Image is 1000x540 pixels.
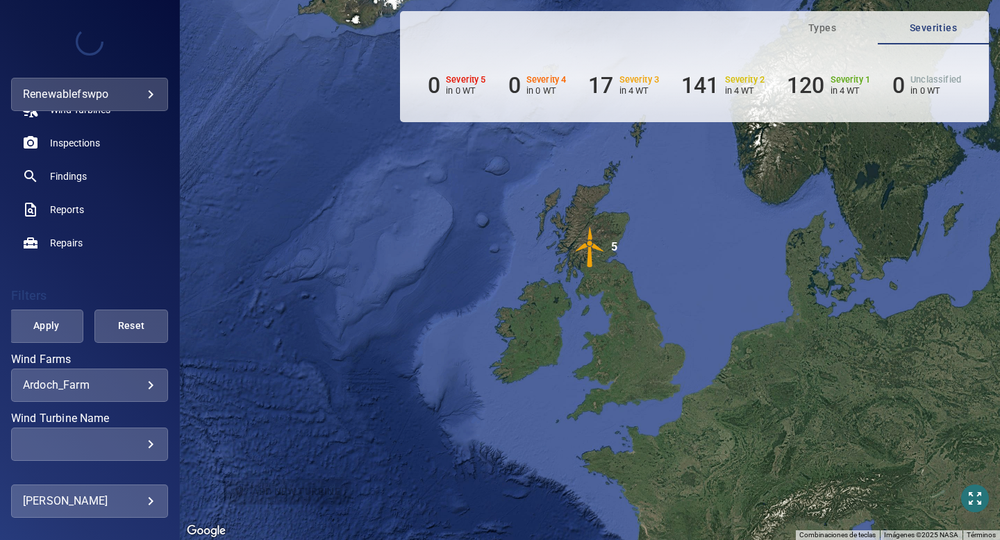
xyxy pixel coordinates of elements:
[799,530,876,540] button: Combinaciones de teclas
[611,226,617,268] div: 5
[892,72,905,99] h6: 0
[112,317,151,335] span: Reset
[526,85,567,96] p: in 0 WT
[619,85,660,96] p: in 4 WT
[11,193,168,226] a: reports noActive
[892,72,961,99] li: Severity Unclassified
[50,203,84,217] span: Reports
[508,72,521,99] h6: 0
[11,226,168,260] a: repairs noActive
[588,72,659,99] li: Severity 3
[10,310,83,343] button: Apply
[569,226,611,270] gmp-advanced-marker: 5
[11,289,168,303] h4: Filters
[50,136,100,150] span: Inspections
[787,72,824,99] h6: 120
[508,72,567,99] li: Severity 4
[11,160,168,193] a: findings noActive
[428,72,440,99] h6: 0
[11,369,168,402] div: Wind Farms
[50,236,83,250] span: Repairs
[11,413,168,424] label: Wind Turbine Name
[681,72,765,99] li: Severity 2
[11,354,168,365] label: Wind Farms
[967,531,996,539] a: Términos (se abre en una nueva pestaña)
[886,19,981,37] span: Severities
[775,19,869,37] span: Types
[11,126,168,160] a: inspections noActive
[94,310,168,343] button: Reset
[446,75,486,85] h6: Severity 5
[831,75,871,85] h6: Severity 1
[725,75,765,85] h6: Severity 2
[428,72,486,99] li: Severity 5
[11,428,168,461] div: Wind Turbine Name
[23,378,156,391] div: Ardoch_Farm
[681,72,719,99] h6: 141
[526,75,567,85] h6: Severity 4
[446,85,486,96] p: in 0 WT
[569,226,611,268] img: windFarmIconCat3.svg
[910,75,961,85] h6: Unclassified
[831,85,871,96] p: in 4 WT
[183,522,229,540] a: Abre esta zona en Google Maps (se abre en una nueva ventana)
[588,72,613,99] h6: 17
[787,72,870,99] li: Severity 1
[50,169,87,183] span: Findings
[619,75,660,85] h6: Severity 3
[27,317,66,335] span: Apply
[23,490,156,512] div: [PERSON_NAME]
[910,85,961,96] p: in 0 WT
[11,78,168,111] div: renewablefswpo
[183,522,229,540] img: Google
[725,85,765,96] p: in 4 WT
[884,531,958,539] span: Imágenes ©2025 NASA
[23,83,156,106] div: renewablefswpo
